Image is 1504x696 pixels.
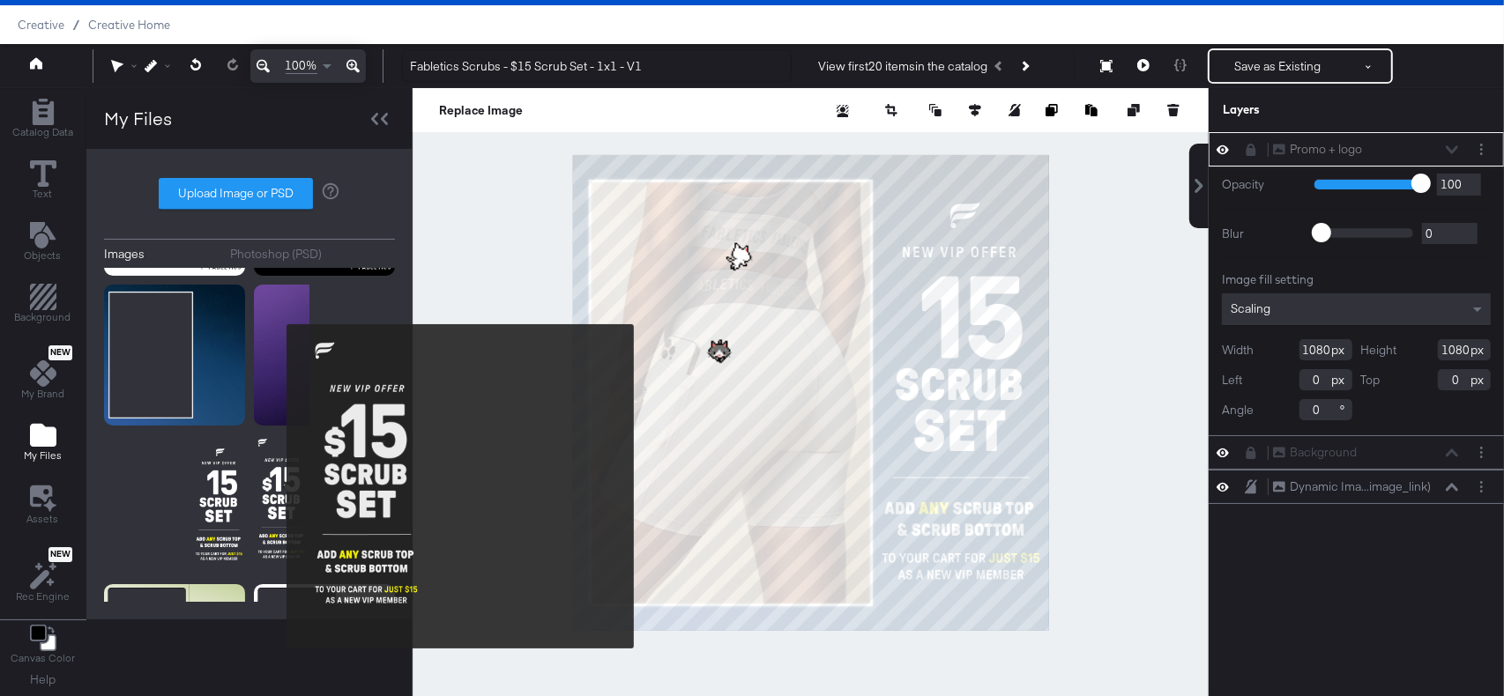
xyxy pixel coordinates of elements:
[88,18,170,32] a: Creative Home
[24,448,62,463] span: My Files
[1472,140,1491,159] button: Layer Options
[1046,104,1058,116] svg: Copy image
[837,105,849,117] svg: Remove background
[1272,478,1432,496] button: Dynamic Ima...image_link)
[1472,478,1491,496] button: Layer Options
[1012,50,1037,82] button: Next Product
[31,671,56,688] a: Help
[11,342,75,407] button: NewMy Brand
[1361,342,1397,359] label: Height
[4,280,82,330] button: Add Rectangle
[1222,226,1301,242] label: Blur
[48,347,72,359] span: New
[439,101,523,119] button: Replace Image
[1085,104,1098,116] svg: Paste image
[1222,402,1254,418] label: Angle
[1222,342,1254,359] label: Width
[717,239,761,283] img: OvKd88xhyCrhueRGCYzz1cw+E2QCyZ+O1MmaprPrxnhugXEaebDc3odZP1Wy20X9FZgPlRIwG5n1ugO7mcb4wAaaBaWAaeAGS...
[1231,300,1270,316] span: Scaling
[818,58,987,75] div: View first 20 items in the catalog
[25,248,62,263] span: Objects
[104,106,172,131] div: My Files
[1210,50,1347,82] button: Save as Existing
[34,187,53,201] span: Text
[1223,101,1403,118] div: Layers
[18,18,64,32] span: Creative
[104,246,218,263] button: Images
[369,434,392,449] button: Image Options
[1472,443,1491,462] button: Layer Options
[14,218,72,268] button: Add Text
[2,94,84,144] button: Add Rectangle
[104,246,145,263] div: Images
[27,512,59,526] span: Assets
[697,331,741,375] img: igLTSTfOzHcgFKQDFgeLA6A78AEJIoyGLWPr9AAAAAElFTkSuQmCC
[1222,271,1491,288] div: Image fill setting
[1361,372,1381,389] label: Top
[286,57,317,74] span: 100%
[19,156,67,206] button: Text
[16,589,70,603] span: Rec Engine
[13,418,72,469] button: Add Files
[1085,101,1103,119] button: Paste image
[64,18,88,32] span: /
[1222,372,1242,389] label: Left
[17,480,70,531] button: Assets
[15,310,71,324] span: Background
[11,651,75,665] span: Canvas Color
[231,246,323,263] div: Photoshop (PSD)
[48,549,72,560] span: New
[12,125,73,139] span: Catalog Data
[21,387,64,401] span: My Brand
[1290,478,1431,495] div: Dynamic Ima...image_link)
[19,664,69,696] button: Help
[1222,176,1301,193] label: Opacity
[231,246,396,263] button: Photoshop (PSD)
[5,543,80,609] button: NewRec Engine
[1046,101,1063,119] button: Copy image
